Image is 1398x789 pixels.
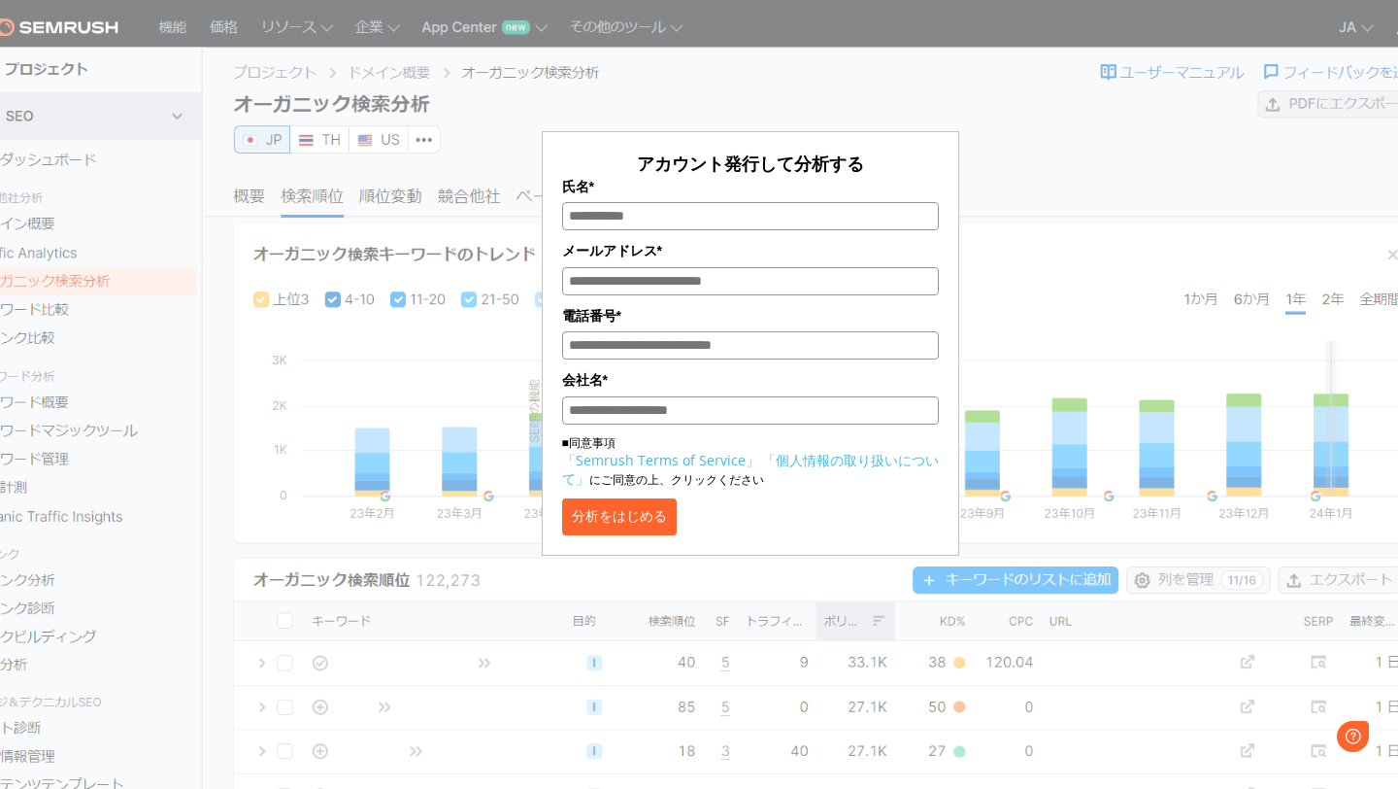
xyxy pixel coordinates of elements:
[562,434,939,489] p: ■同意事項 にご同意の上、クリックください
[562,498,677,535] button: 分析をはじめる
[562,451,939,488] a: 「個人情報の取り扱いについて」
[637,152,864,175] span: アカウント発行して分析する
[562,305,939,326] label: 電話番号*
[562,451,759,469] a: 「Semrush Terms of Service」
[562,240,939,261] label: メールアドレス*
[1225,713,1377,768] iframe: Help widget launcher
